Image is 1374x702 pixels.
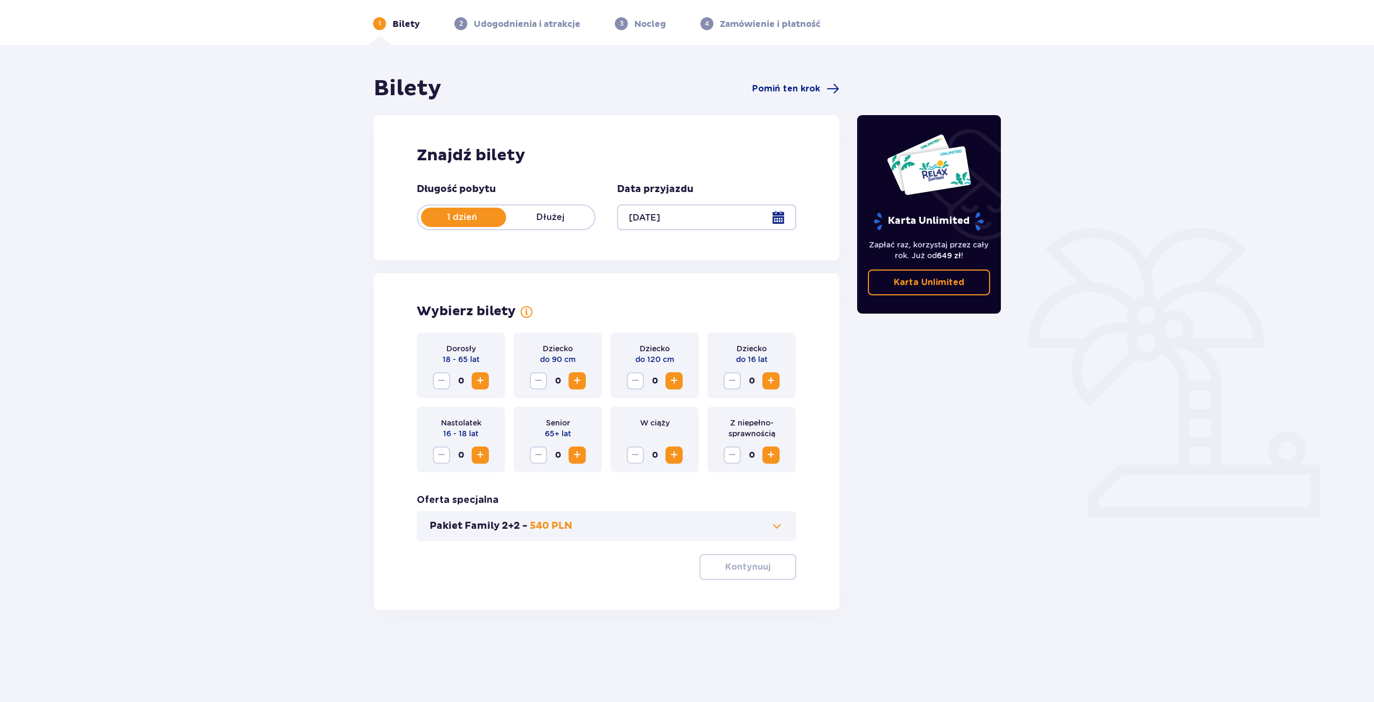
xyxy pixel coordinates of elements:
a: Pomiń ten krok [752,82,839,95]
h2: Znajdź bilety [417,145,796,166]
span: Pomiń ten krok [752,83,820,95]
p: Zapłać raz, korzystaj przez cały rok. Już od ! [868,239,991,261]
button: Zmniejsz [724,372,741,389]
a: Karta Unlimited [868,270,991,295]
span: 0 [549,372,566,389]
button: Zmniejsz [530,446,547,464]
p: do 90 cm [540,354,576,365]
p: 65+ lat [545,428,571,439]
p: Z niepełno­sprawnością [716,417,787,439]
p: Zamówienie i płatność [720,18,821,30]
p: Nastolatek [441,417,481,428]
span: 649 zł [937,251,961,260]
p: 540 PLN [530,520,572,533]
h1: Bilety [374,75,441,102]
div: 2Udogodnienia i atrakcje [454,17,580,30]
button: Zmniejsz [530,372,547,389]
p: 1 [378,19,381,29]
p: Nocleg [634,18,666,30]
p: Dziecko [543,343,573,354]
button: Zmniejsz [627,446,644,464]
p: 1 dzień [418,211,506,223]
div: 3Nocleg [615,17,666,30]
button: Zwiększ [762,446,780,464]
span: 0 [452,446,469,464]
p: Dłużej [506,211,594,223]
img: Dwie karty całoroczne do Suntago z napisem 'UNLIMITED RELAX', na białym tle z tropikalnymi liśćmi... [886,133,972,196]
button: Zmniejsz [433,372,450,389]
button: Zwiększ [762,372,780,389]
div: 4Zamówienie i płatność [700,17,821,30]
p: do 16 lat [736,354,768,365]
p: 18 - 65 lat [443,354,480,365]
button: Zmniejsz [433,446,450,464]
p: Senior [546,417,570,428]
p: Bilety [392,18,420,30]
p: 3 [620,19,623,29]
h3: Oferta specjalna [417,494,499,507]
button: Zwiększ [569,446,586,464]
p: Data przyjazdu [617,183,693,196]
h2: Wybierz bilety [417,303,516,320]
button: Kontynuuj [699,554,796,580]
p: 2 [459,19,463,29]
div: 1Bilety [373,17,420,30]
p: Karta Unlimited [873,212,985,231]
button: Zwiększ [665,446,683,464]
span: 0 [743,372,760,389]
button: Zmniejsz [724,446,741,464]
span: 0 [549,446,566,464]
p: 4 [705,19,709,29]
p: Pakiet Family 2+2 - [430,520,528,533]
button: Pakiet Family 2+2 -540 PLN [430,520,783,533]
p: Udogodnienia i atrakcje [474,18,580,30]
span: 0 [646,446,663,464]
p: Kontynuuj [725,561,770,573]
span: 0 [452,372,469,389]
span: 0 [646,372,663,389]
p: Karta Unlimited [894,276,964,288]
p: Długość pobytu [417,183,496,196]
p: do 120 cm [635,354,674,365]
p: 16 - 18 lat [443,428,479,439]
p: Dziecko [737,343,767,354]
button: Zwiększ [569,372,586,389]
button: Zwiększ [665,372,683,389]
button: Zwiększ [472,372,489,389]
p: Dziecko [640,343,670,354]
button: Zmniejsz [627,372,644,389]
p: Dorosły [446,343,476,354]
span: 0 [743,446,760,464]
button: Zwiększ [472,446,489,464]
p: W ciąży [640,417,670,428]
